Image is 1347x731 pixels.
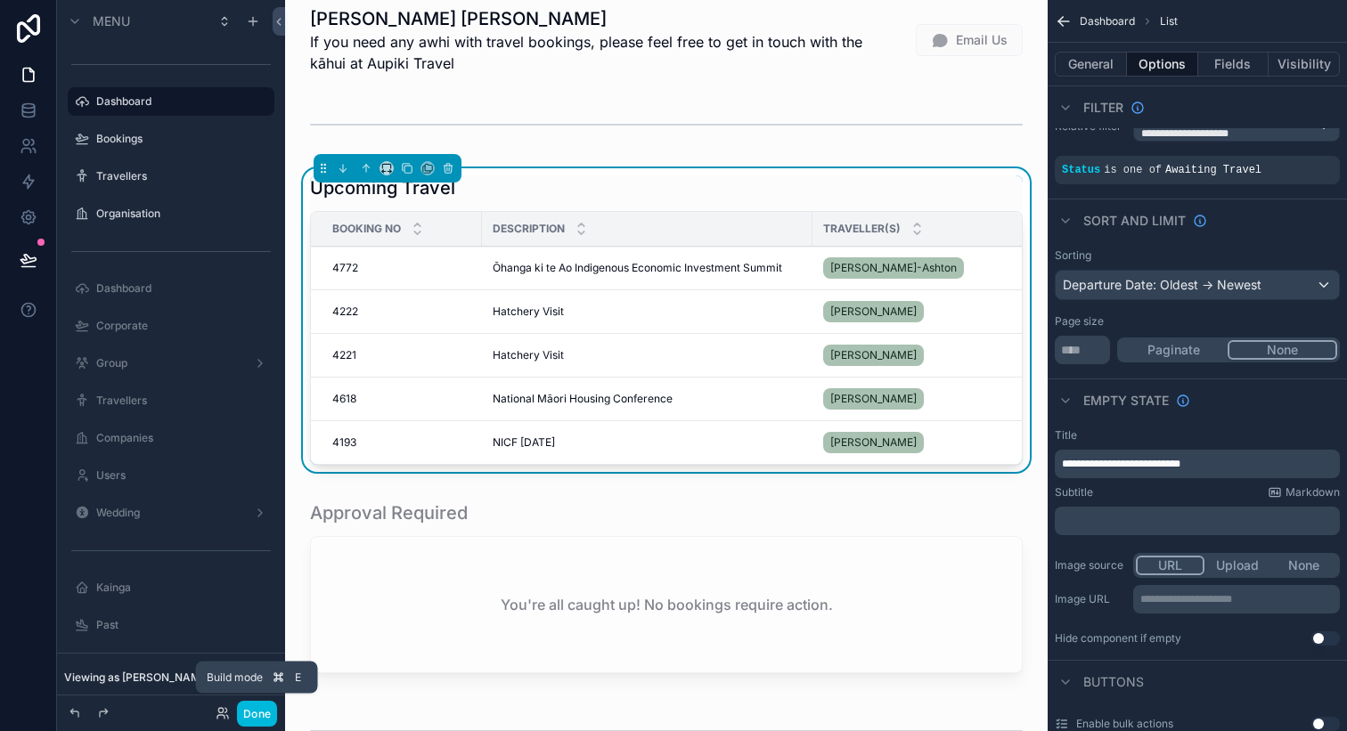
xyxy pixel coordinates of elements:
[1136,556,1204,575] button: URL
[96,431,264,445] label: Companies
[96,394,264,408] label: Travellers
[332,392,356,406] span: 4618
[310,175,455,200] h1: Upcoming Travel
[823,388,924,410] a: [PERSON_NAME]
[1133,585,1340,613] div: scrollable content
[96,207,264,221] label: Organisation
[1204,556,1271,575] button: Upload
[1080,14,1135,28] span: Dashboard
[1055,52,1127,77] button: General
[96,506,239,520] a: Wedding
[493,435,802,450] a: NICF [DATE]
[493,392,673,406] span: National Māori Housing Conference
[1055,507,1340,535] div: scrollable content
[1165,164,1261,176] span: Awaiting Travel
[1228,340,1337,360] button: None
[1055,485,1093,500] label: Subtitle
[96,94,264,109] label: Dashboard
[1055,248,1091,263] label: Sorting
[823,301,924,322] a: [PERSON_NAME]
[493,305,564,319] span: Hatchery Visit
[332,305,358,319] span: 4222
[1083,673,1144,691] span: Buttons
[1055,631,1181,646] div: Hide component if empty
[332,261,358,275] span: 4772
[1055,270,1340,300] button: Departure Date: Oldest -> Newest
[237,701,277,727] button: Done
[493,435,555,450] span: NICF [DATE]
[493,222,565,236] span: Description
[64,670,210,685] span: Viewing as [PERSON_NAME]
[96,169,264,183] label: Travellers
[332,348,356,362] span: 4221
[1055,558,1126,573] label: Image source
[96,356,239,370] label: Group
[493,392,802,406] a: National Māori Housing Conference
[207,670,263,685] span: Build mode
[830,348,917,362] span: [PERSON_NAME]
[823,341,1044,370] a: [PERSON_NAME]
[96,581,264,595] label: Kainga
[830,261,957,275] span: [PERSON_NAME]-Ashton
[823,254,1044,282] a: [PERSON_NAME]-Ashton
[332,261,471,275] a: 4772
[1160,14,1178,28] span: List
[1083,212,1186,230] span: Sort And Limit
[1056,271,1339,299] div: Departure Date: Oldest -> Newest
[96,281,264,296] label: Dashboard
[830,435,917,450] span: [PERSON_NAME]
[823,222,901,236] span: Traveller(s)
[823,345,924,366] a: [PERSON_NAME]
[823,385,1044,413] a: [PERSON_NAME]
[1270,556,1337,575] button: None
[96,132,264,146] label: Bookings
[823,257,964,279] a: [PERSON_NAME]-Ashton
[332,222,401,236] span: Booking No
[1083,99,1123,117] span: Filter
[332,305,471,319] a: 4222
[1286,485,1340,500] span: Markdown
[1120,340,1228,360] button: Paginate
[493,261,782,275] span: Ōhanga ki te Ao Indigenous Economic Investment Summit
[96,319,264,333] label: Corporate
[96,618,264,632] label: Past
[332,435,471,450] a: 4193
[291,670,306,685] span: E
[830,392,917,406] span: [PERSON_NAME]
[493,305,802,319] a: Hatchery Visit
[1055,450,1340,478] div: scrollable content
[1055,592,1126,606] label: Image URL
[1055,428,1077,443] label: Title
[823,432,924,453] a: [PERSON_NAME]
[332,392,471,406] a: 4618
[1269,52,1340,77] button: Visibility
[1268,485,1340,500] a: Markdown
[830,305,917,319] span: [PERSON_NAME]
[823,428,1044,457] a: [PERSON_NAME]
[493,348,802,362] a: Hatchery Visit
[332,348,471,362] a: 4221
[1083,392,1169,410] span: Empty state
[332,435,356,450] span: 4193
[493,348,564,362] span: Hatchery Visit
[1198,52,1269,77] button: Fields
[1127,52,1198,77] button: Options
[1104,164,1162,176] span: is one of
[493,261,802,275] a: Ōhanga ki te Ao Indigenous Economic Investment Summit
[96,468,264,483] label: Users
[1055,314,1104,329] label: Page size
[823,297,1044,326] a: [PERSON_NAME]
[93,12,130,30] span: Menu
